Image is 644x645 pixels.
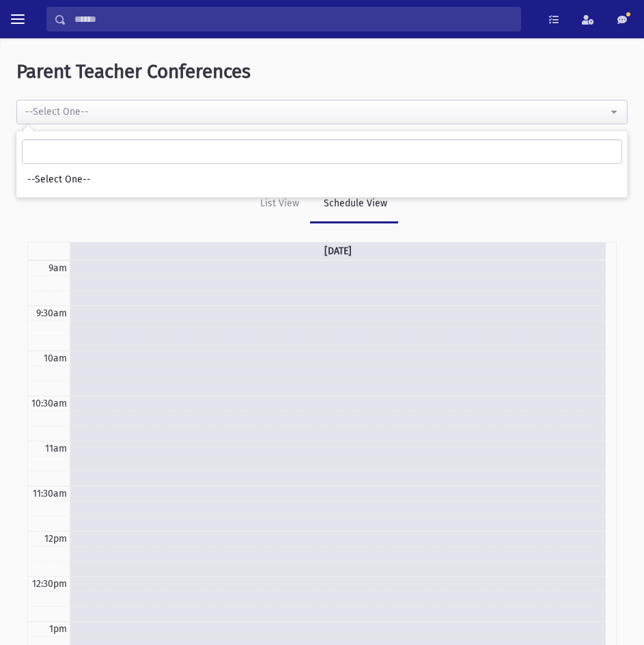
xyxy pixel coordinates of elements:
[257,196,299,210] div: List View
[16,100,628,124] button: --Select One--
[5,7,30,31] button: toggle menu
[41,351,70,366] div: 10am
[322,243,354,260] a: [DATE]
[321,196,387,210] div: Schedule View
[29,396,70,411] div: 10:30am
[46,622,70,636] div: 1pm
[33,306,70,320] div: 9:30am
[29,577,70,591] div: 12:30pm
[42,532,70,546] div: 12pm
[16,60,251,83] span: Parent Teacher Conferences
[22,139,622,164] input: Search
[30,486,70,501] div: 11:30am
[46,261,70,275] div: 9am
[42,441,70,456] div: 11am
[27,173,91,187] span: --Select One--
[25,105,608,119] div: --Select One--
[66,7,520,31] input: Search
